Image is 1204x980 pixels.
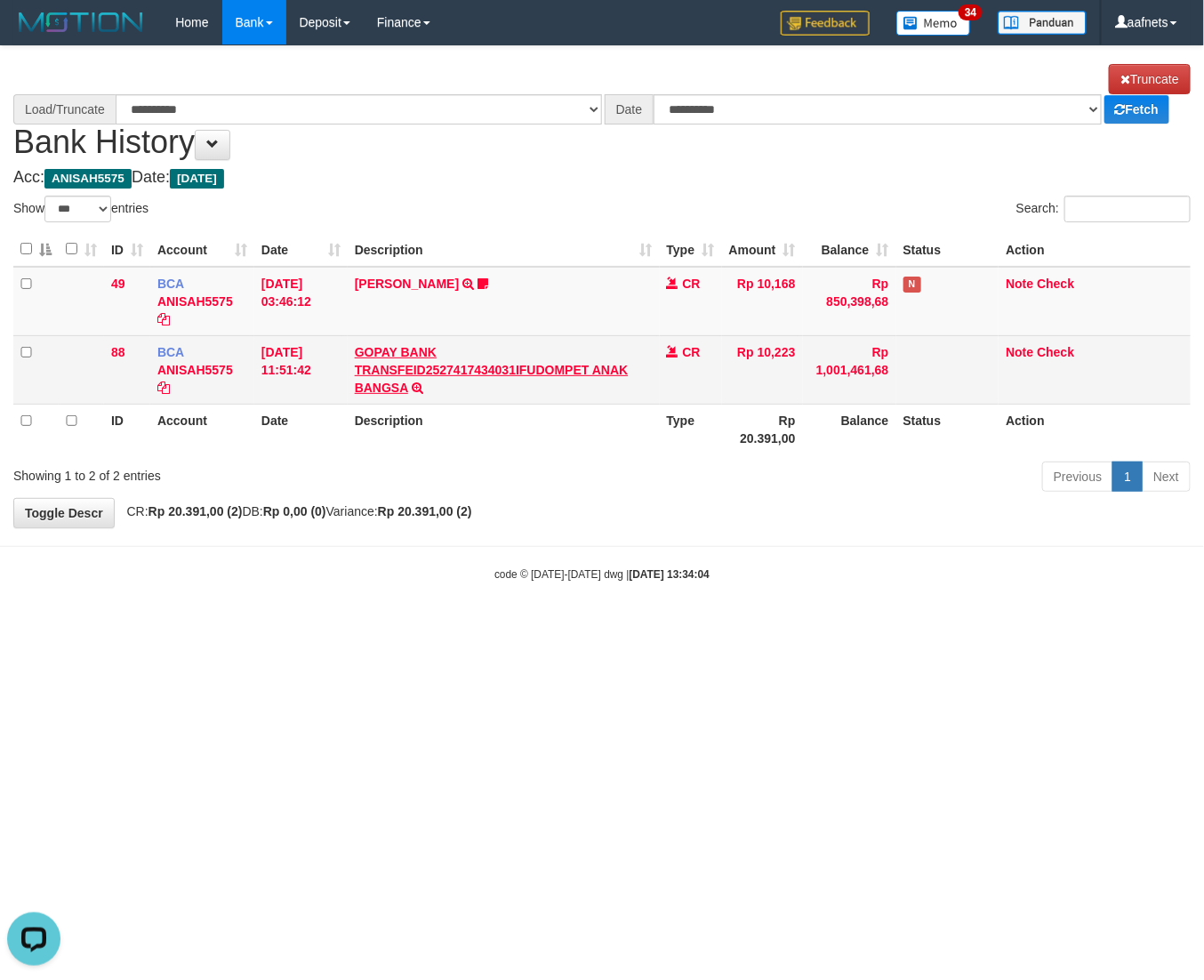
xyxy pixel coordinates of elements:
[355,277,459,291] a: [PERSON_NAME]
[44,169,132,189] span: ANISAH5575
[254,267,348,336] td: [DATE] 03:46:12
[254,335,348,404] td: [DATE] 11:51:42
[722,404,803,454] th: Rp 20.391,00
[59,232,104,267] th: : activate to sort column ascending
[660,232,722,267] th: Type: activate to sort column ascending
[378,504,472,518] strong: Rp 20.391,00 (2)
[999,232,1191,267] th: Action
[157,363,233,377] a: ANISAH5575
[355,345,629,395] a: GOPAY BANK TRANSFEID2527417434031IFUDOMPET ANAK BANGSA
[1016,196,1191,222] label: Search:
[157,381,170,395] a: Copy ANISAH5575 to clipboard
[44,196,111,222] select: Showentries
[13,94,116,125] div: Load/Truncate
[263,504,326,518] strong: Rp 0,00 (0)
[1104,95,1169,124] a: Fetch
[903,277,921,292] span: Has Note
[348,232,660,267] th: Description: activate to sort column ascending
[803,335,896,404] td: Rp 1,001,461,68
[630,568,710,581] strong: [DATE] 13:34:04
[1037,277,1074,291] a: Check
[803,267,896,336] td: Rp 850,398,68
[803,232,896,267] th: Balance: activate to sort column ascending
[170,169,224,189] span: [DATE]
[1006,277,1033,291] a: Note
[682,277,700,291] span: CR
[104,404,150,454] th: ID
[1112,462,1143,492] a: 1
[7,7,60,60] button: Open LiveChat chat widget
[896,404,999,454] th: Status
[150,404,254,454] th: Account
[13,9,148,36] img: MOTION_logo.png
[896,232,999,267] th: Status
[157,312,170,326] a: Copy ANISAH5575 to clipboard
[722,267,803,336] td: Rp 10,168
[781,11,870,36] img: Feedback.jpg
[1037,345,1074,359] a: Check
[111,345,125,359] span: 88
[660,404,722,454] th: Type
[998,11,1087,35] img: panduan.png
[1064,196,1191,222] input: Search:
[104,232,150,267] th: ID: activate to sort column ascending
[722,335,803,404] td: Rp 10,223
[959,4,983,20] span: 34
[157,345,184,359] span: BCA
[13,169,1191,187] h4: Acc: Date:
[13,196,148,222] label: Show entries
[722,232,803,267] th: Amount: activate to sort column ascending
[13,460,488,485] div: Showing 1 to 2 of 2 entries
[13,64,1191,159] h1: Bank History
[254,232,348,267] th: Date: activate to sort column ascending
[111,277,125,291] span: 49
[682,345,700,359] span: CR
[150,232,254,267] th: Account: activate to sort column ascending
[157,294,233,309] a: ANISAH5575
[896,11,971,36] img: Button%20Memo.svg
[148,504,243,518] strong: Rp 20.391,00 (2)
[494,568,710,581] small: code © [DATE]-[DATE] dwg |
[118,504,472,518] span: CR: DB: Variance:
[157,277,184,291] span: BCA
[13,498,115,528] a: Toggle Descr
[1142,462,1191,492] a: Next
[1042,462,1113,492] a: Previous
[803,404,896,454] th: Balance
[254,404,348,454] th: Date
[348,404,660,454] th: Description
[1006,345,1033,359] a: Note
[999,404,1191,454] th: Action
[13,232,59,267] th: : activate to sort column descending
[1109,64,1191,94] a: Truncate
[605,94,654,125] div: Date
